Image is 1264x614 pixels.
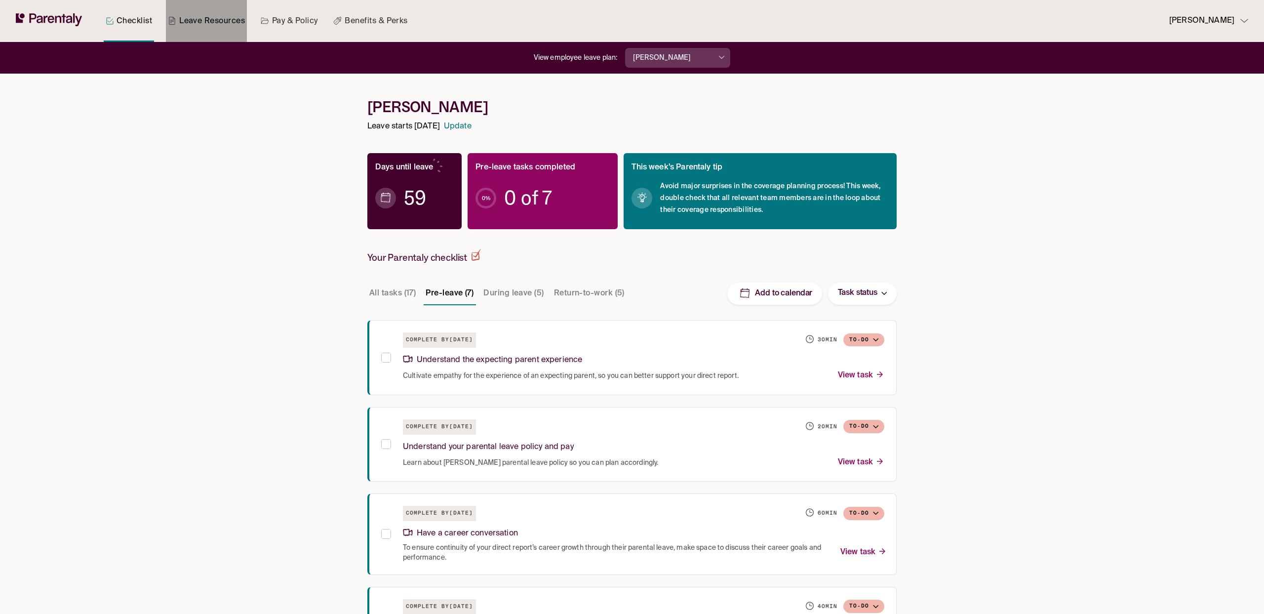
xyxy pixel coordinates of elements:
h6: 30 min [818,336,837,344]
button: [PERSON_NAME] [625,48,730,68]
button: Pre-leave (7) [424,282,475,305]
p: Pre-leave tasks completed [475,161,575,174]
span: To ensure continuity of your direct report’s career growth through their parental leave, make spa... [403,543,829,563]
p: Have a career conversation [403,527,518,540]
p: [PERSON_NAME] [633,53,690,63]
p: Understand the expecting parent experience [403,354,582,367]
p: Leave starts [DATE] [367,120,440,133]
h6: Complete by [DATE] [403,419,476,435]
button: During leave (5) [481,282,546,305]
span: Avoid major surprises in the coverage planning process! This week, double check that all relevant... [660,180,889,216]
span: Learn about [PERSON_NAME] parental leave policy so you can plan accordingly. [403,458,658,468]
p: View task [838,369,884,382]
p: Understand your parental leave policy and pay [403,441,574,454]
p: Days until leave [375,161,433,174]
span: 59 [404,193,426,203]
button: To-do [843,333,884,347]
a: Update [444,120,472,133]
button: To-do [843,420,884,433]
h1: [PERSON_NAME] [367,98,897,116]
p: View employee leave plan: [534,53,618,63]
h6: 20 min [818,423,837,431]
p: [PERSON_NAME] [1169,14,1234,28]
h6: 60 min [818,509,837,517]
p: View task [840,546,887,559]
h6: Complete by [DATE] [403,332,476,348]
button: All tasks (17) [367,282,418,305]
button: To-do [843,507,884,520]
p: View task [838,456,884,469]
h6: Complete by [DATE] [403,506,476,521]
h6: 40 min [818,603,837,611]
span: Cultivate empathy for the experience of an expecting parent, so you can better support your direc... [403,371,739,381]
button: Add to calendar [727,283,822,305]
span: 0 of 7 [504,193,552,203]
button: To-do [843,600,884,613]
button: Task status [828,283,897,305]
p: Add to calendar [755,288,812,299]
p: This week’s Parentaly tip [632,161,722,174]
div: Task stage tabs [367,282,629,305]
h2: Your Parentaly checklist [367,249,481,264]
p: Task status [838,287,877,300]
button: Return-to-work (5) [552,282,627,305]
